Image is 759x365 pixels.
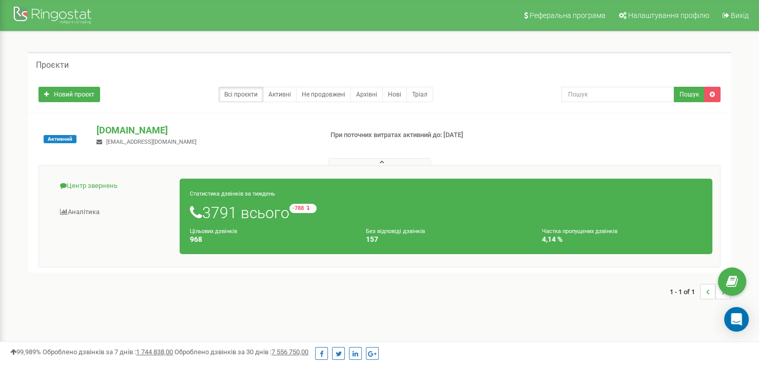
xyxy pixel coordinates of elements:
[731,11,749,20] span: Вихід
[47,200,180,225] a: Аналiтика
[541,228,617,235] small: Частка пропущених дзвінків
[96,124,314,137] p: [DOMAIN_NAME]
[289,204,317,213] small: -788
[219,87,263,102] a: Всі проєкти
[271,348,308,356] u: 7 556 750,00
[724,307,749,332] div: Open Intercom Messenger
[674,87,705,102] button: Пошук
[43,348,173,356] span: Оброблено дзвінків за 7 днів :
[530,11,606,20] span: Реферальна програма
[106,139,197,145] span: [EMAIL_ADDRESS][DOMAIN_NAME]
[670,274,731,310] nav: ...
[382,87,407,102] a: Нові
[44,135,76,143] span: Активний
[190,204,702,221] h1: 3791 всього
[10,348,41,356] span: 99,989%
[263,87,297,102] a: Активні
[296,87,351,102] a: Не продовжені
[190,236,351,243] h4: 968
[190,228,237,235] small: Цільових дзвінків
[366,236,527,243] h4: 157
[366,228,425,235] small: Без відповіді дзвінків
[541,236,702,243] h4: 4,14 %
[36,61,69,70] h5: Проєкти
[38,87,100,102] a: Новий проєкт
[330,130,490,140] p: При поточних витратах активний до: [DATE]
[351,87,383,102] a: Архівні
[136,348,173,356] u: 1 744 838,00
[190,190,275,197] small: Статистика дзвінків за тиждень
[406,87,433,102] a: Тріал
[628,11,709,20] span: Налаштування профілю
[670,284,700,299] span: 1 - 1 of 1
[174,348,308,356] span: Оброблено дзвінків за 30 днів :
[47,174,180,199] a: Центр звернень
[561,87,674,102] input: Пошук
